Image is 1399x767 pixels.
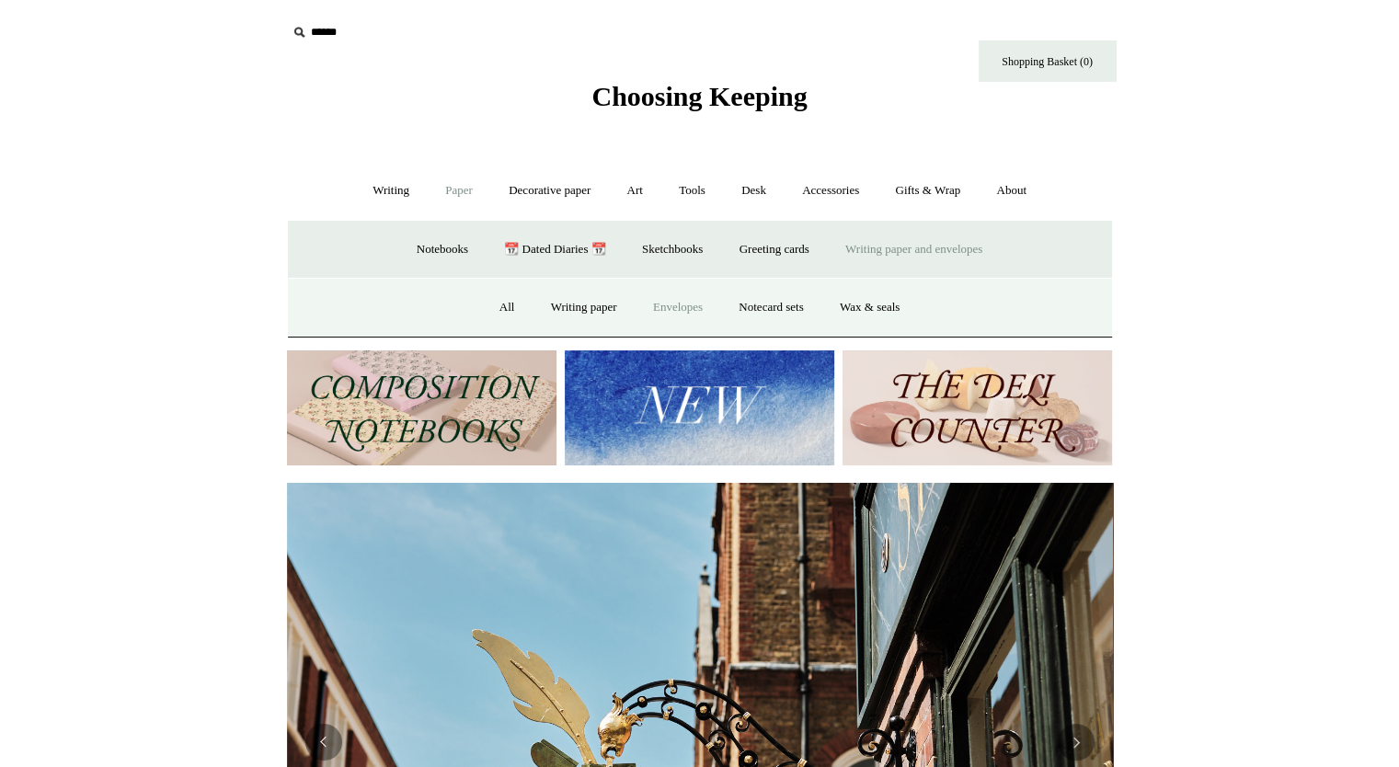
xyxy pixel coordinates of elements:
[487,225,622,274] a: 📆 Dated Diaries 📆
[591,96,807,109] a: Choosing Keeping
[400,225,485,274] a: Notebooks
[565,350,834,465] img: New.jpg__PID:f73bdf93-380a-4a35-bcfe-7823039498e1
[429,166,489,215] a: Paper
[662,166,722,215] a: Tools
[979,40,1117,82] a: Shopping Basket (0)
[611,166,659,215] a: Art
[287,350,556,465] img: 202302 Composition ledgers.jpg__PID:69722ee6-fa44-49dd-a067-31375e5d54ec
[483,283,532,332] a: All
[878,166,977,215] a: Gifts & Wrap
[636,283,719,332] a: Envelopes
[1058,724,1095,761] button: Next
[591,81,807,111] span: Choosing Keeping
[534,283,634,332] a: Writing paper
[786,166,876,215] a: Accessories
[356,166,426,215] a: Writing
[725,166,783,215] a: Desk
[305,724,342,761] button: Previous
[722,283,820,332] a: Notecard sets
[625,225,719,274] a: Sketchbooks
[843,350,1112,465] img: The Deli Counter
[980,166,1043,215] a: About
[723,225,826,274] a: Greeting cards
[829,225,999,274] a: Writing paper and envelopes
[823,283,916,332] a: Wax & seals
[492,166,607,215] a: Decorative paper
